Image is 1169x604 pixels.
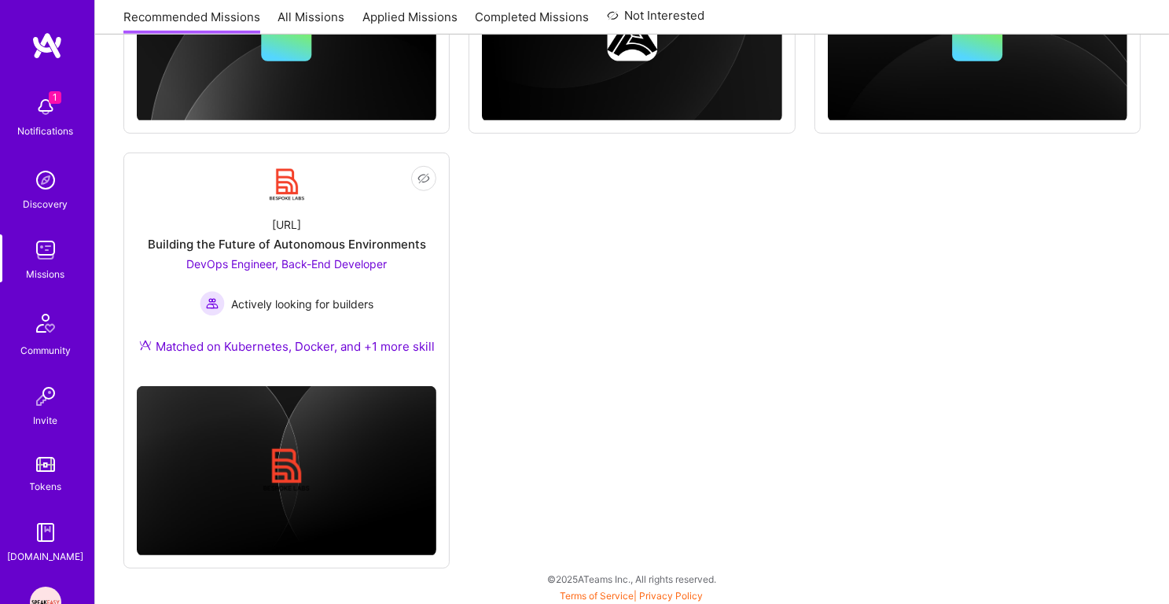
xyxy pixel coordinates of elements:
span: | [561,590,704,602]
div: © 2025 ATeams Inc., All rights reserved. [94,559,1169,598]
i: icon EyeClosed [417,172,430,185]
img: Company logo [607,11,657,61]
img: teamwork [30,234,61,266]
a: Recommended Missions [123,9,260,35]
img: Invite [30,381,61,412]
img: bell [30,91,61,123]
img: Community [27,304,64,342]
img: discovery [30,164,61,196]
a: Completed Missions [476,9,590,35]
div: Matched on Kubernetes, Docker, and +1 more skill [139,338,435,355]
a: Company Logo[URL]Building the Future of Autonomous EnvironmentsDevOps Engineer, Back-End Develope... [137,166,436,374]
div: Invite [34,412,58,429]
a: Not Interested [607,6,705,35]
div: [URL] [272,216,301,233]
div: Community [20,342,71,359]
a: Applied Missions [362,9,458,35]
span: DevOps Engineer, Back-End Developer [186,257,387,271]
div: Notifications [18,123,74,139]
img: Ateam Purple Icon [139,339,152,352]
img: Company Logo [268,166,306,204]
div: Building the Future of Autonomous Environments [148,236,426,252]
img: logo [31,31,63,60]
img: Actively looking for builders [200,291,225,316]
img: tokens [36,457,55,472]
span: Actively looking for builders [231,296,373,312]
span: 1 [49,91,61,104]
a: Terms of Service [561,590,634,602]
a: Privacy Policy [640,590,704,602]
div: Missions [27,266,65,282]
div: Tokens [30,478,62,495]
div: Discovery [24,196,68,212]
img: guide book [30,517,61,548]
img: Company logo [262,445,312,495]
div: [DOMAIN_NAME] [8,548,84,565]
a: All Missions [278,9,345,35]
img: cover [137,386,436,556]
